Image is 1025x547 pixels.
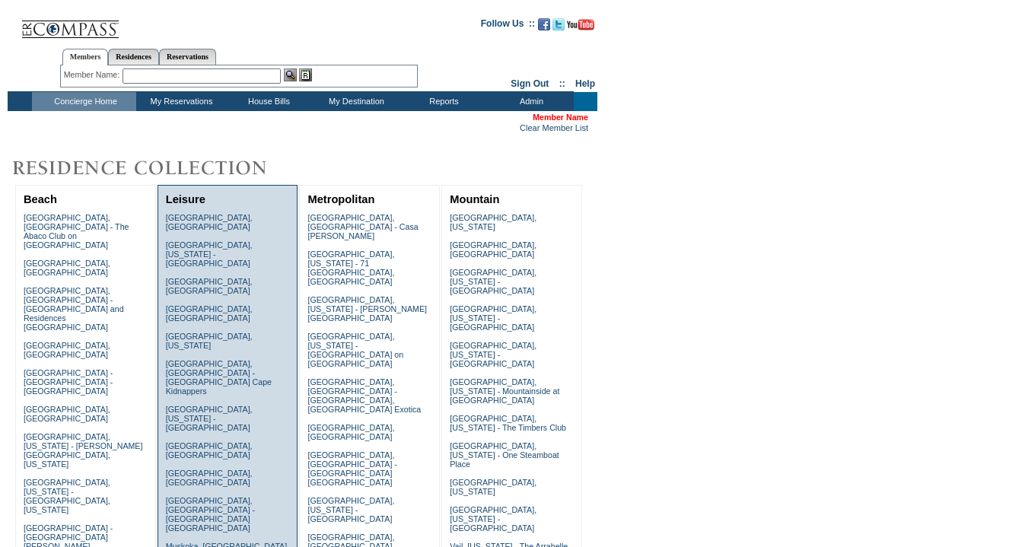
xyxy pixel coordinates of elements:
[307,193,374,205] a: Metropolitan
[559,78,565,89] span: ::
[8,153,304,183] img: Destinations by Exclusive Resorts
[24,405,110,423] a: [GEOGRAPHIC_DATA], [GEOGRAPHIC_DATA]
[224,92,311,111] td: House Bills
[307,423,394,441] a: [GEOGRAPHIC_DATA], [GEOGRAPHIC_DATA]
[450,213,536,231] a: [GEOGRAPHIC_DATA], [US_STATE]
[307,496,394,523] a: [GEOGRAPHIC_DATA], [US_STATE] - [GEOGRAPHIC_DATA]
[24,432,143,469] a: [GEOGRAPHIC_DATA], [US_STATE] - [PERSON_NAME][GEOGRAPHIC_DATA], [US_STATE]
[307,332,403,368] a: [GEOGRAPHIC_DATA], [US_STATE] - [GEOGRAPHIC_DATA] on [GEOGRAPHIC_DATA]
[307,250,394,286] a: [GEOGRAPHIC_DATA], [US_STATE] - 71 [GEOGRAPHIC_DATA], [GEOGRAPHIC_DATA]
[136,92,224,111] td: My Reservations
[166,277,253,295] a: [GEOGRAPHIC_DATA], [GEOGRAPHIC_DATA]
[166,496,255,533] a: [GEOGRAPHIC_DATA], [GEOGRAPHIC_DATA] - [GEOGRAPHIC_DATA] [GEOGRAPHIC_DATA]
[166,332,253,350] a: [GEOGRAPHIC_DATA], [US_STATE]
[166,213,253,231] a: [GEOGRAPHIC_DATA], [GEOGRAPHIC_DATA]
[520,123,540,132] a: Clear
[450,414,566,432] a: [GEOGRAPHIC_DATA], [US_STATE] - The Timbers Club
[62,49,109,65] a: Members
[284,68,297,81] img: View
[450,341,536,368] a: [GEOGRAPHIC_DATA], [US_STATE] - [GEOGRAPHIC_DATA]
[450,377,559,405] a: [GEOGRAPHIC_DATA], [US_STATE] - Mountainside at [GEOGRAPHIC_DATA]
[450,441,559,469] a: [GEOGRAPHIC_DATA], [US_STATE] - One Steamboat Place
[538,23,550,32] a: Become our fan on Facebook
[24,478,110,514] a: [GEOGRAPHIC_DATA], [US_STATE] - [GEOGRAPHIC_DATA], [US_STATE]
[575,78,595,89] a: Help
[166,469,253,487] a: [GEOGRAPHIC_DATA], [GEOGRAPHIC_DATA]
[307,450,396,487] a: [GEOGRAPHIC_DATA], [GEOGRAPHIC_DATA] - [GEOGRAPHIC_DATA] [GEOGRAPHIC_DATA]
[552,18,565,30] img: Follow us on Twitter
[552,23,565,32] a: Follow us on Twitter
[511,78,549,89] a: Sign Out
[450,505,536,533] a: [GEOGRAPHIC_DATA], [US_STATE] - [GEOGRAPHIC_DATA]
[307,213,418,240] a: [GEOGRAPHIC_DATA], [GEOGRAPHIC_DATA] - Casa [PERSON_NAME]
[533,113,588,122] span: Member Name
[24,193,57,205] a: Beach
[450,304,536,332] a: [GEOGRAPHIC_DATA], [US_STATE] - [GEOGRAPHIC_DATA]
[538,18,550,30] img: Become our fan on Facebook
[299,68,312,81] img: Reservations
[307,377,421,414] a: [GEOGRAPHIC_DATA], [GEOGRAPHIC_DATA] - [GEOGRAPHIC_DATA], [GEOGRAPHIC_DATA] Exotica
[567,19,594,30] img: Subscribe to our YouTube Channel
[450,478,536,496] a: [GEOGRAPHIC_DATA], [US_STATE]
[399,92,486,111] td: Reports
[108,49,159,65] a: Residences
[166,441,253,460] a: [GEOGRAPHIC_DATA], [GEOGRAPHIC_DATA]
[24,341,110,359] a: [GEOGRAPHIC_DATA], [GEOGRAPHIC_DATA]
[21,8,119,39] img: Compass Home
[311,92,399,111] td: My Destination
[307,295,427,323] a: [GEOGRAPHIC_DATA], [US_STATE] - [PERSON_NAME][GEOGRAPHIC_DATA]
[166,193,205,205] a: Leisure
[24,368,113,396] a: [GEOGRAPHIC_DATA] - [GEOGRAPHIC_DATA] - [GEOGRAPHIC_DATA]
[542,123,588,132] a: Member List
[567,23,594,32] a: Subscribe to our YouTube Channel
[24,259,110,277] a: [GEOGRAPHIC_DATA], [GEOGRAPHIC_DATA]
[450,268,536,295] a: [GEOGRAPHIC_DATA], [US_STATE] - [GEOGRAPHIC_DATA]
[450,193,499,205] a: Mountain
[8,23,20,24] img: i.gif
[24,213,129,250] a: [GEOGRAPHIC_DATA], [GEOGRAPHIC_DATA] - The Abaco Club on [GEOGRAPHIC_DATA]
[32,92,136,111] td: Concierge Home
[486,92,574,111] td: Admin
[166,304,253,323] a: [GEOGRAPHIC_DATA], [GEOGRAPHIC_DATA]
[159,49,216,65] a: Reservations
[64,68,123,81] div: Member Name:
[24,286,124,332] a: [GEOGRAPHIC_DATA], [GEOGRAPHIC_DATA] - [GEOGRAPHIC_DATA] and Residences [GEOGRAPHIC_DATA]
[481,17,535,35] td: Follow Us ::
[166,405,253,432] a: [GEOGRAPHIC_DATA], [US_STATE] - [GEOGRAPHIC_DATA]
[166,359,272,396] a: [GEOGRAPHIC_DATA], [GEOGRAPHIC_DATA] - [GEOGRAPHIC_DATA] Cape Kidnappers
[166,240,253,268] a: [GEOGRAPHIC_DATA], [US_STATE] - [GEOGRAPHIC_DATA]
[450,240,536,259] a: [GEOGRAPHIC_DATA], [GEOGRAPHIC_DATA]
